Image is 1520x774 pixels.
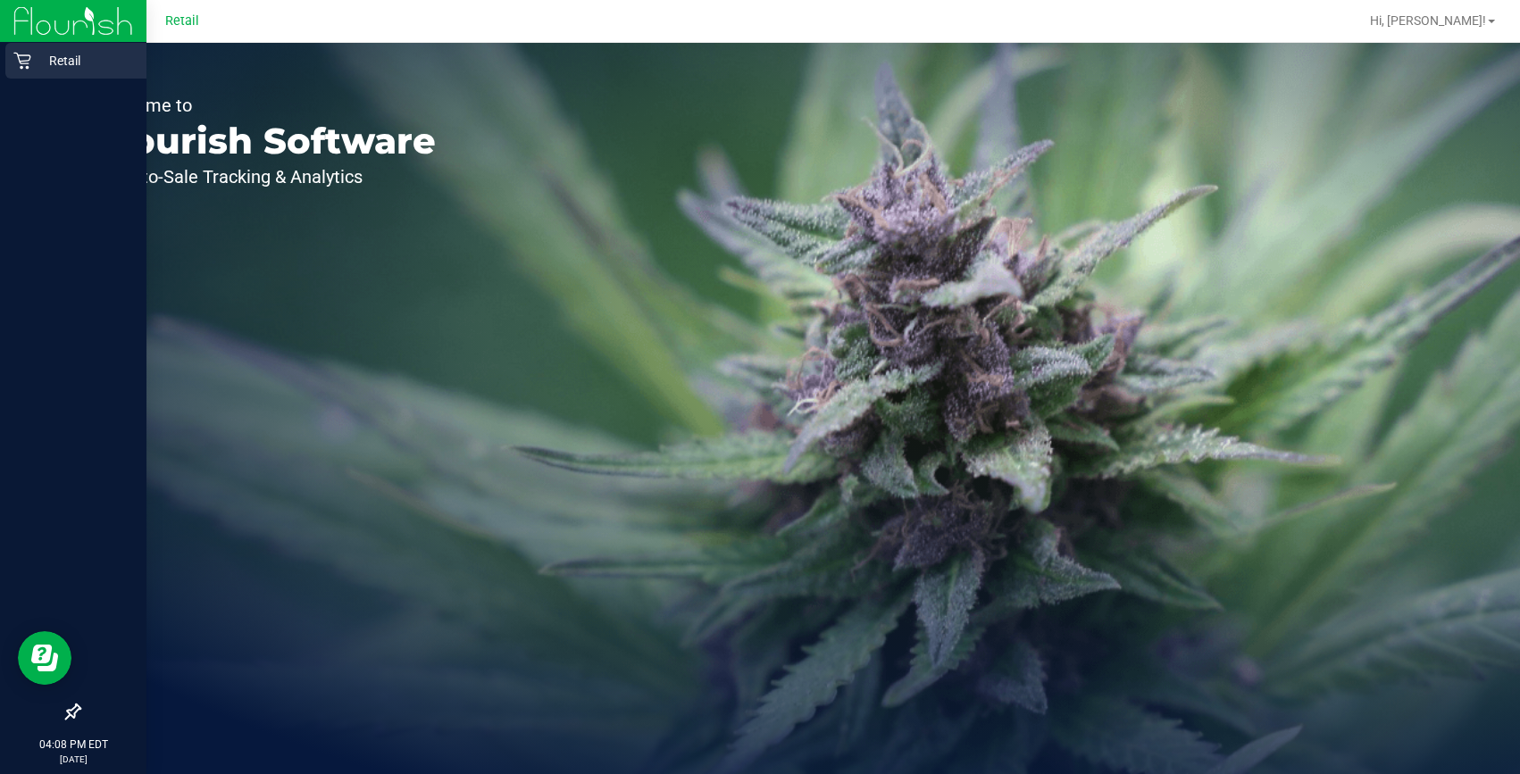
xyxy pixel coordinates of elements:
[31,50,138,71] p: Retail
[96,168,436,186] p: Seed-to-Sale Tracking & Analytics
[96,123,436,159] p: Flourish Software
[13,52,31,70] inline-svg: Retail
[8,753,138,766] p: [DATE]
[18,631,71,685] iframe: Resource center
[96,96,436,114] p: Welcome to
[165,13,199,29] span: Retail
[1370,13,1486,28] span: Hi, [PERSON_NAME]!
[8,737,138,753] p: 04:08 PM EDT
